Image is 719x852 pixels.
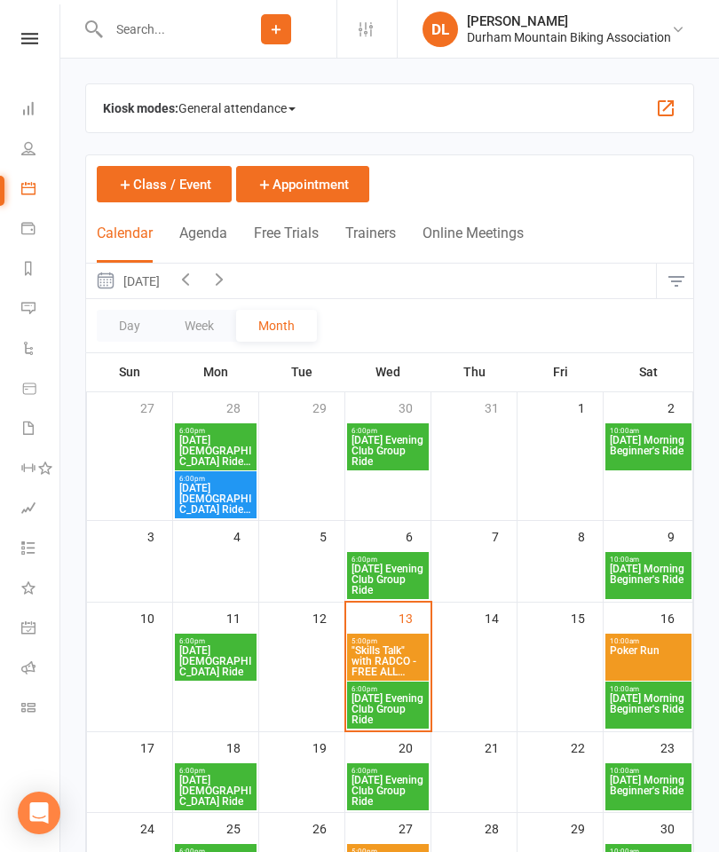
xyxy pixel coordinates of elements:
[609,564,688,596] span: [DATE] Morning Beginner's Ride
[21,490,61,530] a: Assessments
[140,732,172,761] div: 17
[140,392,172,422] div: 27
[259,353,345,390] th: Tue
[485,603,517,632] div: 14
[178,637,253,645] span: 6:00pm
[571,813,603,842] div: 29
[399,603,431,632] div: 13
[351,645,425,677] span: "Skills Talk" with RADCO - FREE ALL DMBA Members
[609,427,688,435] span: 10:00am
[21,91,61,130] a: Dashboard
[345,225,396,263] button: Trainers
[609,685,688,693] span: 10:00am
[21,690,61,730] a: Class kiosk mode
[21,250,61,290] a: Reports
[351,685,425,693] span: 6:00pm
[660,732,692,761] div: 23
[492,521,517,550] div: 7
[173,353,259,390] th: Mon
[609,435,688,467] span: [DATE] Morning Beginner's Ride
[571,732,603,761] div: 22
[178,645,253,677] span: [DATE] [DEMOGRAPHIC_DATA] Ride
[660,813,692,842] div: 30
[312,392,344,422] div: 29
[351,693,425,725] span: [DATE] Evening Club Group Ride
[236,166,369,202] button: Appointment
[467,29,671,45] div: Durham Mountain Biking Association
[609,556,688,564] span: 10:00am
[351,435,425,467] span: [DATE] Evening Club Group Ride
[178,435,253,467] span: [DATE] [DEMOGRAPHIC_DATA] Ride ([GEOGRAPHIC_DATA])
[178,427,253,435] span: 6:00pm
[21,650,61,690] a: Roll call kiosk mode
[97,225,153,263] button: Calendar
[609,637,688,645] span: 10:00am
[178,775,253,807] span: [DATE] [DEMOGRAPHIC_DATA] Ride
[21,130,61,170] a: People
[609,767,688,775] span: 10:00am
[312,603,344,632] div: 12
[21,210,61,250] a: Payments
[140,603,172,632] div: 10
[406,521,431,550] div: 6
[226,813,258,842] div: 25
[103,101,178,115] strong: Kiosk modes:
[320,521,344,550] div: 5
[97,166,232,202] button: Class / Event
[254,225,319,263] button: Free Trials
[21,570,61,610] a: What's New
[485,813,517,842] div: 28
[609,693,688,725] span: [DATE] Morning Beginner's Ride
[226,732,258,761] div: 18
[609,645,688,677] span: Poker Run
[178,483,253,515] span: [DATE] [DEMOGRAPHIC_DATA] Ride ([GEOGRAPHIC_DATA])
[467,13,671,29] div: [PERSON_NAME]
[97,310,162,342] button: Day
[345,353,431,390] th: Wed
[578,521,603,550] div: 8
[18,792,60,834] div: Open Intercom Messenger
[518,353,604,390] th: Fri
[21,170,61,210] a: Calendar
[351,767,425,775] span: 6:00pm
[571,603,603,632] div: 15
[423,225,524,263] button: Online Meetings
[485,392,517,422] div: 31
[312,813,344,842] div: 26
[103,17,216,42] input: Search...
[351,564,425,596] span: [DATE] Evening Club Group Ride
[351,637,425,645] span: 5:00pm
[660,603,692,632] div: 16
[485,732,517,761] div: 21
[423,12,458,47] div: DL
[87,353,173,390] th: Sun
[178,94,296,122] span: General attendance
[236,310,317,342] button: Month
[140,813,172,842] div: 24
[233,521,258,550] div: 4
[399,392,431,422] div: 30
[351,427,425,435] span: 6:00pm
[226,603,258,632] div: 11
[178,475,253,483] span: 6:00pm
[668,521,692,550] div: 9
[399,732,431,761] div: 20
[431,353,518,390] th: Thu
[312,732,344,761] div: 19
[668,392,692,422] div: 2
[179,225,227,263] button: Agenda
[86,264,169,298] button: [DATE]
[609,775,688,807] span: [DATE] Morning Beginner's Ride
[351,775,425,807] span: [DATE] Evening Club Group Ride
[578,392,603,422] div: 1
[162,310,236,342] button: Week
[399,813,431,842] div: 27
[147,521,172,550] div: 3
[21,370,61,410] a: Product Sales
[351,556,425,564] span: 6:00pm
[178,767,253,775] span: 6:00pm
[604,353,693,390] th: Sat
[21,610,61,650] a: General attendance kiosk mode
[226,392,258,422] div: 28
